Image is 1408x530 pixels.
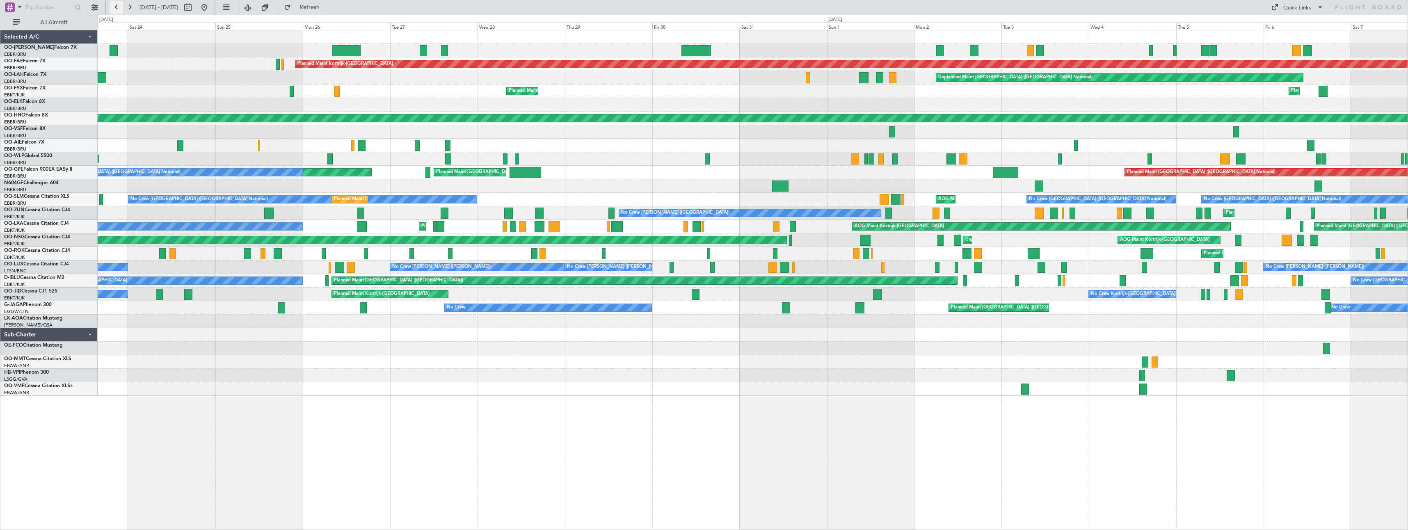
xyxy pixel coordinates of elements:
a: EBKT/KJK [4,92,25,98]
a: EBBR/BRU [4,173,26,179]
span: OO-ZUN [4,208,25,212]
a: OO-FAEFalcon 7X [4,59,46,64]
span: OO-ROK [4,248,25,253]
a: LX-AOACitation Mustang [4,316,63,321]
span: OO-VSF [4,126,23,131]
div: No Crew [PERSON_NAME] ([PERSON_NAME]) [567,261,665,273]
span: HB-VPI [4,370,20,375]
span: OO-[PERSON_NAME] [4,45,54,50]
div: Mon 26 [303,23,390,30]
div: Planned Maint Kortrijk-[GEOGRAPHIC_DATA] [334,288,430,300]
a: OO-MMTCessna Citation XLS [4,356,71,361]
div: Unplanned Maint [GEOGRAPHIC_DATA] ([GEOGRAPHIC_DATA] National) [938,71,1093,84]
a: EGGW/LTN [4,308,29,315]
div: No Crew [GEOGRAPHIC_DATA] ([GEOGRAPHIC_DATA] National) [1204,193,1341,206]
a: [PERSON_NAME]/QSA [4,322,53,328]
a: OO-WLPGlobal 5500 [4,153,52,158]
a: OO-ELKFalcon 8X [4,99,45,104]
a: LSGG/GVA [4,376,27,382]
a: OO-SLMCessna Citation XLS [4,194,69,199]
a: G-JAGAPhenom 300 [4,302,52,307]
span: OO-GPE [4,167,23,172]
span: OO-AIE [4,140,22,145]
a: OO-GPEFalcon 900EX EASy II [4,167,72,172]
div: Sun 25 [215,23,303,30]
a: EBBR/BRU [4,105,26,112]
div: Planned Maint Kortrijk-[GEOGRAPHIC_DATA] [421,220,517,233]
div: No Crew [GEOGRAPHIC_DATA] ([GEOGRAPHIC_DATA] National) [1029,193,1166,206]
a: EBBR/BRU [4,119,26,125]
div: No Crew [PERSON_NAME] ([PERSON_NAME]) [392,261,491,273]
a: EBKT/KJK [4,281,25,288]
div: Thu 29 [565,23,652,30]
a: EBKT/KJK [4,214,25,220]
a: OO-LAHFalcon 7X [4,72,46,77]
span: [DATE] - [DATE] [139,4,178,11]
div: Planned Maint [GEOGRAPHIC_DATA] ([GEOGRAPHIC_DATA] National) [436,166,585,178]
a: N604GFChallenger 604 [4,180,59,185]
div: Tue 3 [1001,23,1089,30]
a: OO-JIDCessna CJ1 525 [4,289,57,294]
span: OO-LXA [4,221,23,226]
a: OO-ROKCessna Citation CJ4 [4,248,70,253]
button: Refresh [280,1,329,14]
a: EBBR/BRU [4,65,26,71]
span: OE-FCO [4,343,23,348]
span: All Aircraft [21,20,87,25]
span: D-IBLU [4,275,20,280]
div: Planned Maint [GEOGRAPHIC_DATA] ([GEOGRAPHIC_DATA]) [951,302,1080,314]
div: Planned Maint [GEOGRAPHIC_DATA] ([GEOGRAPHIC_DATA] National) [1127,166,1275,178]
a: OO-LXACessna Citation CJ4 [4,221,69,226]
a: HB-VPIPhenom 300 [4,370,49,375]
div: No Crew [1331,302,1350,314]
a: EBKT/KJK [4,241,25,247]
div: Wed 28 [478,23,565,30]
span: G-JAGA [4,302,23,307]
span: N604GF [4,180,23,185]
div: No Crew [PERSON_NAME] ([GEOGRAPHIC_DATA]) [621,207,729,219]
div: Planned Maint Kortrijk-[GEOGRAPHIC_DATA] [1204,247,1299,260]
a: EBBR/BRU [4,187,26,193]
span: OO-JID [4,289,21,294]
a: EBBR/BRU [4,132,26,139]
div: Mon 2 [914,23,1001,30]
div: No Crew [PERSON_NAME] ([PERSON_NAME]) [1266,261,1364,273]
a: OO-VSFFalcon 8X [4,126,46,131]
a: OO-HHOFalcon 8X [4,113,48,118]
span: OO-LAH [4,72,24,77]
a: OO-ZUNCessna Citation CJ4 [4,208,70,212]
span: OO-SLM [4,194,24,199]
span: OO-ELK [4,99,23,104]
div: Planned Maint Kortrijk-[GEOGRAPHIC_DATA] [1291,85,1387,97]
a: EBAW/ANR [4,363,29,369]
span: OO-VMF [4,384,25,388]
div: Thu 5 [1176,23,1264,30]
span: OO-NSG [4,235,25,240]
div: Tue 27 [390,23,478,30]
div: No Crew [GEOGRAPHIC_DATA] ([GEOGRAPHIC_DATA] National) [43,166,181,178]
a: EBBR/BRU [4,78,26,85]
div: Planned Maint [GEOGRAPHIC_DATA] ([GEOGRAPHIC_DATA] National) [334,193,482,206]
div: Planned Maint Kortrijk-[GEOGRAPHIC_DATA] [509,85,604,97]
span: OO-LUX [4,262,23,267]
div: No Crew [GEOGRAPHIC_DATA] ([GEOGRAPHIC_DATA] National) [130,193,268,206]
a: EBKT/KJK [4,227,25,233]
div: Quick Links [1283,4,1311,12]
div: Planned Maint [GEOGRAPHIC_DATA] ([GEOGRAPHIC_DATA] National) [1226,207,1374,219]
button: All Aircraft [9,16,89,29]
a: OO-AIEFalcon 7X [4,140,44,145]
span: LX-AOA [4,316,23,321]
div: Fri 6 [1264,23,1351,30]
a: OO-NSGCessna Citation CJ4 [4,235,70,240]
div: Wed 4 [1089,23,1176,30]
a: EBBR/BRU [4,51,26,57]
a: LFSN/ENC [4,268,27,274]
a: EBKT/KJK [4,254,25,260]
a: EBKT/KJK [4,295,25,301]
div: No Crew Kortrijk-[GEOGRAPHIC_DATA] [1091,288,1175,300]
a: EBBR/BRU [4,200,26,206]
a: OO-VMFCessna Citation XLS+ [4,384,73,388]
button: Quick Links [1267,1,1328,14]
a: EBAW/ANR [4,390,29,396]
